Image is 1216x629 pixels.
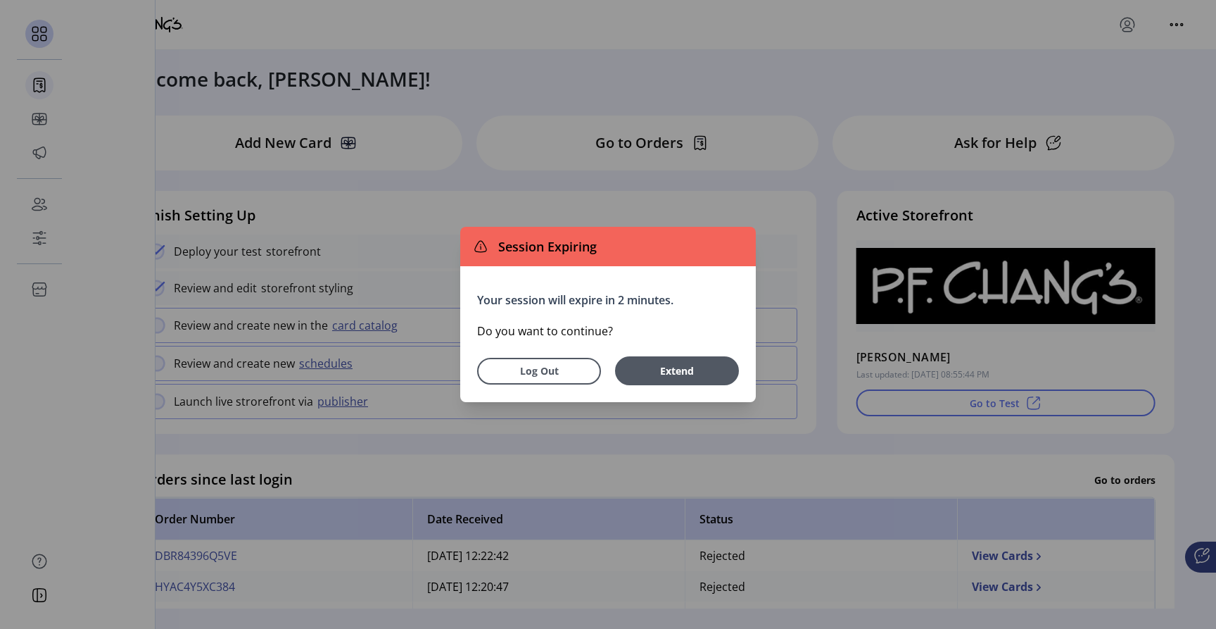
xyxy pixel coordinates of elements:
span: Log Out [495,363,583,378]
p: Do you want to continue? [477,323,739,340]
span: Extend [633,363,721,378]
button: Log Out [477,358,601,385]
p: Your session will expire in 2 minutes. [477,292,739,309]
button: Extend [615,356,739,385]
span: Session Expiring [493,237,597,256]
